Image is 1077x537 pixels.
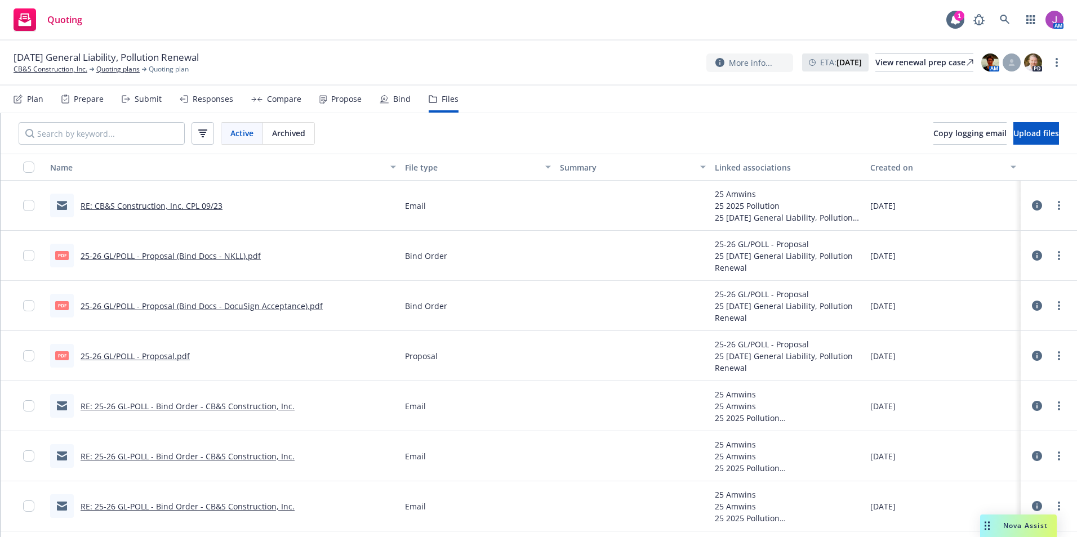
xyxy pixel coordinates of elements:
a: 25-26 GL/POLL - Proposal (Bind Docs - NKLL).pdf [81,250,261,261]
a: more [1052,449,1066,463]
div: Prepare [74,95,104,104]
div: 25 [DATE] General Liability, Pollution Renewal [715,212,861,223]
div: Linked associations [715,162,861,173]
input: Toggle Row Selected [23,500,34,512]
div: 25 Amwins [715,438,861,450]
button: Name [46,154,400,181]
div: 25-26 GL/POLL - Proposal [715,338,861,350]
span: Bind Order [405,250,447,262]
a: 25-26 GL/POLL - Proposal.pdf [81,351,190,361]
span: pdf [55,301,69,310]
span: [DATE] [870,300,896,312]
div: Files [442,95,459,104]
button: Copy logging email [933,122,1007,145]
button: Nova Assist [980,514,1057,537]
span: [DATE] [870,400,896,412]
span: More info... [729,57,772,69]
span: Email [405,500,426,512]
span: Email [405,450,426,462]
div: Bind [393,95,411,104]
div: Compare [267,95,301,104]
span: Proposal [405,350,438,362]
button: Linked associations [710,154,865,181]
strong: [DATE] [836,57,862,68]
a: more [1050,56,1063,69]
span: Email [405,400,426,412]
input: Toggle Row Selected [23,450,34,462]
div: Plan [27,95,43,104]
input: Select all [23,162,34,173]
a: more [1052,199,1066,212]
span: Email [405,200,426,212]
span: [DATE] [870,450,896,462]
img: photo [1045,11,1063,29]
a: RE: 25-26 GL-POLL - Bind Order - CB&S Construction, Inc. [81,451,295,462]
div: 25 Amwins [715,450,861,462]
div: Name [50,162,384,173]
input: Toggle Row Selected [23,350,34,361]
div: 25 Amwins [715,400,861,412]
input: Toggle Row Selected [23,400,34,411]
span: [DATE] [870,500,896,512]
div: 25-26 GL/POLL - Proposal [715,238,861,250]
input: Toggle Row Selected [23,250,34,261]
input: Toggle Row Selected [23,300,34,311]
div: 25 [DATE] General Liability, Pollution Renewal [715,350,861,374]
span: Quoting plan [149,64,189,74]
a: Switch app [1020,8,1042,31]
div: 25 Amwins [715,489,861,500]
a: CB&S Construction, Inc. [14,64,87,74]
div: View renewal prep case [875,54,973,71]
button: More info... [706,53,793,72]
a: Report a Bug [968,8,990,31]
span: Copy logging email [933,128,1007,138]
div: 25 [DATE] General Liability, Pollution Renewal [715,300,861,324]
span: Quoting [47,15,82,24]
div: 25-26 GL/POLL - Proposal [715,288,861,300]
input: Search by keyword... [19,122,185,145]
a: View renewal prep case [875,53,973,71]
div: 25 Amwins [715,188,861,200]
div: 25 Amwins [715,500,861,512]
span: pdf [55,351,69,360]
div: 25 2025 Pollution [715,412,861,424]
button: Created on [866,154,1021,181]
span: Bind Order [405,300,447,312]
div: 25 2025 Pollution [715,200,861,212]
a: RE: 25-26 GL-POLL - Bind Order - CB&S Construction, Inc. [81,401,295,411]
div: Responses [193,95,233,104]
a: RE: 25-26 GL-POLL - Bind Order - CB&S Construction, Inc. [81,501,295,512]
a: 25-26 GL/POLL - Proposal (Bind Docs - DocuSign Acceptance).pdf [81,301,323,311]
button: File type [400,154,555,181]
a: more [1052,299,1066,312]
span: [DATE] [870,200,896,212]
span: [DATE] General Liability, Pollution Renewal [14,51,199,64]
div: Submit [135,95,162,104]
img: photo [981,53,999,71]
button: Upload files [1013,122,1059,145]
div: 1 [954,11,964,21]
div: Propose [331,95,362,104]
div: File type [405,162,538,173]
span: Nova Assist [1003,521,1048,530]
img: photo [1024,53,1042,71]
a: Search [994,8,1016,31]
span: Archived [272,127,305,139]
input: Toggle Row Selected [23,200,34,211]
div: Created on [870,162,1004,173]
a: Quoting [9,4,87,35]
a: more [1052,249,1066,262]
a: RE: CB&S Construction, Inc. CPL 09/23 [81,200,222,211]
span: [DATE] [870,250,896,262]
span: Upload files [1013,128,1059,138]
span: [DATE] [870,350,896,362]
a: Quoting plans [96,64,140,74]
button: Summary [555,154,710,181]
span: ETA : [820,56,862,68]
div: 25 2025 Pollution [715,512,861,524]
a: more [1052,349,1066,363]
div: Summary [560,162,693,173]
span: pdf [55,251,69,259]
a: more [1052,399,1066,413]
div: 25 [DATE] General Liability, Pollution Renewal [715,250,861,274]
